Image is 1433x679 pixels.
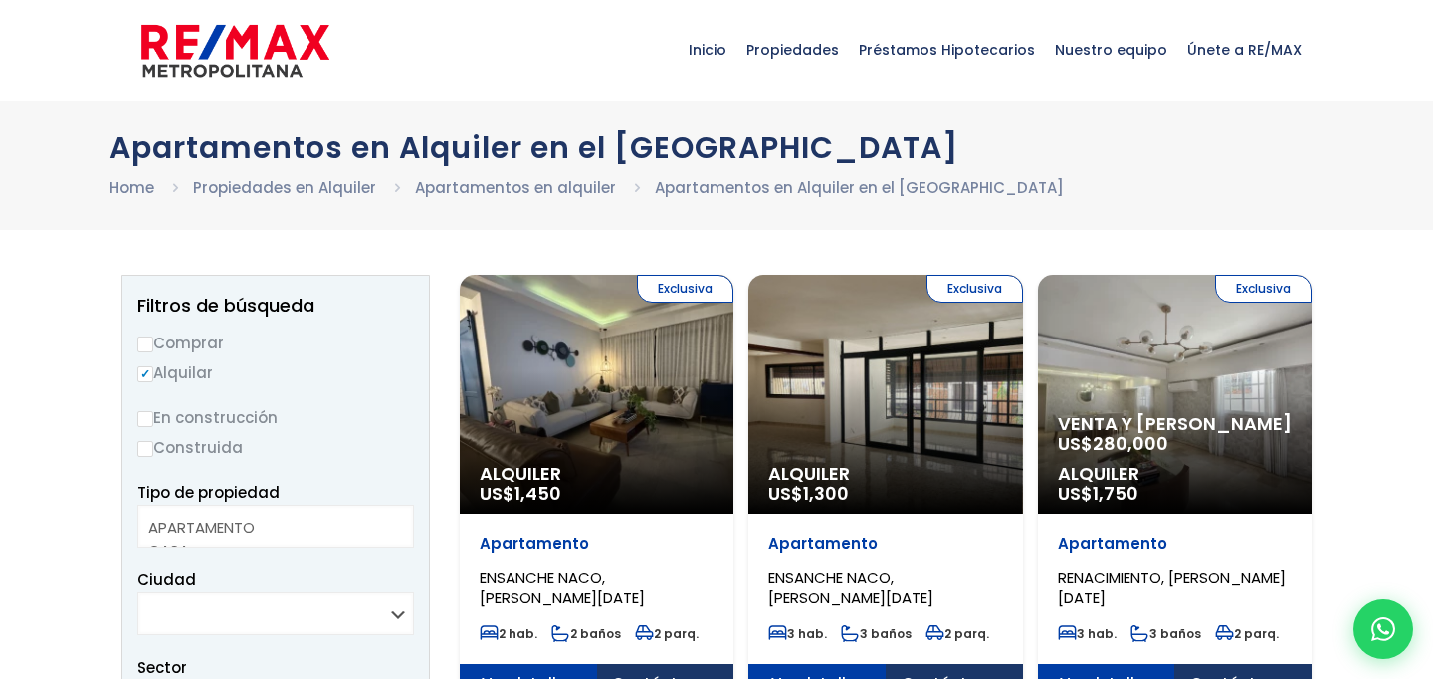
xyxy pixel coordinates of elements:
[1093,431,1168,456] span: 280,000
[768,567,933,608] span: ENSANCHE NACO, [PERSON_NAME][DATE]
[655,177,1064,198] a: Apartamentos en Alquiler en el [GEOGRAPHIC_DATA]
[637,275,733,303] span: Exclusiva
[635,625,699,642] span: 2 parq.
[514,481,561,506] span: 1,450
[137,405,414,430] label: En construcción
[137,441,153,457] input: Construida
[109,177,154,198] a: Home
[736,20,849,80] span: Propiedades
[1058,625,1117,642] span: 3 hab.
[137,569,196,590] span: Ciudad
[137,482,280,503] span: Tipo de propiedad
[148,539,388,562] option: CASA
[1093,481,1138,506] span: 1,750
[679,20,736,80] span: Inicio
[1130,625,1201,642] span: 3 baños
[768,464,1002,484] span: Alquiler
[193,177,376,198] a: Propiedades en Alquiler
[148,516,388,539] option: APARTAMENTO
[137,366,153,382] input: Alquilar
[1058,464,1292,484] span: Alquiler
[841,625,912,642] span: 3 baños
[551,625,621,642] span: 2 baños
[480,625,537,642] span: 2 hab.
[480,534,714,554] p: Apartamento
[137,296,414,316] h2: Filtros de búsqueda
[137,435,414,460] label: Construida
[803,481,849,506] span: 1,300
[137,337,153,352] input: Comprar
[1058,414,1292,434] span: Venta y [PERSON_NAME]
[141,21,329,81] img: remax-metropolitana-logo
[768,625,827,642] span: 3 hab.
[480,481,561,506] span: US$
[137,657,187,678] span: Sector
[1058,481,1138,506] span: US$
[1177,20,1312,80] span: Únete a RE/MAX
[415,177,616,198] a: Apartamentos en alquiler
[137,331,414,355] label: Comprar
[1058,567,1286,608] span: RENACIMIENTO, [PERSON_NAME][DATE]
[109,130,1324,165] h1: Apartamentos en Alquiler en el [GEOGRAPHIC_DATA]
[480,464,714,484] span: Alquiler
[1045,20,1177,80] span: Nuestro equipo
[1058,431,1168,456] span: US$
[926,275,1023,303] span: Exclusiva
[480,567,645,608] span: ENSANCHE NACO, [PERSON_NAME][DATE]
[849,20,1045,80] span: Préstamos Hipotecarios
[768,534,1002,554] p: Apartamento
[768,481,849,506] span: US$
[137,360,414,385] label: Alquilar
[137,411,153,427] input: En construcción
[1215,275,1312,303] span: Exclusiva
[1058,534,1292,554] p: Apartamento
[1215,625,1279,642] span: 2 parq.
[925,625,989,642] span: 2 parq.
